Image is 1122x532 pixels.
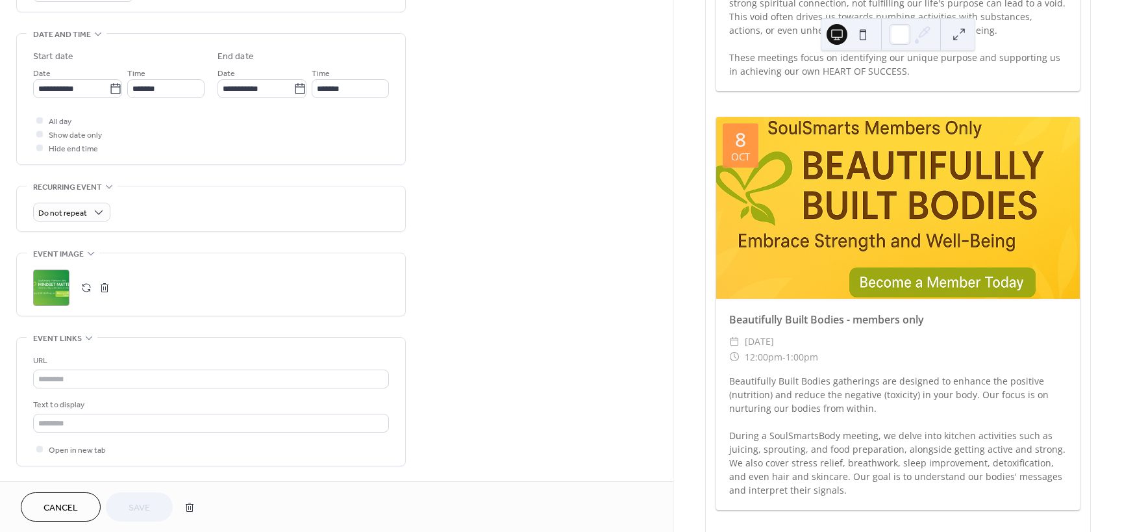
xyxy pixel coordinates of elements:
[38,206,87,221] span: Do not repeat
[786,349,818,365] span: 1:00pm
[735,130,746,149] div: 8
[745,334,774,349] span: [DATE]
[21,492,101,522] button: Cancel
[33,50,73,64] div: Start date
[716,374,1080,497] div: Beautifully Built Bodies gatherings are designed to enhance the positive (nutrition) and reduce t...
[716,312,1080,327] div: Beautifully Built Bodies - members only
[33,398,386,412] div: Text to display
[33,28,91,42] span: Date and time
[33,247,84,261] span: Event image
[731,152,750,162] div: Oct
[127,67,145,81] span: Time
[49,129,102,142] span: Show date only
[782,349,786,365] span: -
[49,115,71,129] span: All day
[49,444,106,457] span: Open in new tab
[218,50,254,64] div: End date
[218,67,235,81] span: Date
[33,270,69,306] div: ;
[33,332,82,346] span: Event links
[44,501,78,515] span: Cancel
[33,354,386,368] div: URL
[33,67,51,81] span: Date
[33,181,102,194] span: Recurring event
[312,67,330,81] span: Time
[745,349,782,365] span: 12:00pm
[49,142,98,156] span: Hide end time
[729,334,740,349] div: ​
[729,349,740,365] div: ​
